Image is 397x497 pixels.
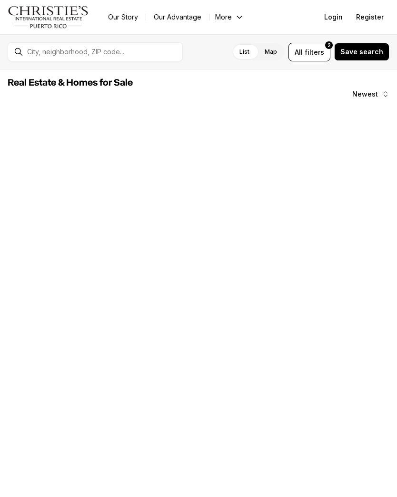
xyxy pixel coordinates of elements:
[232,43,257,60] label: List
[334,43,389,61] button: Save search
[350,8,389,27] button: Register
[318,8,348,27] button: Login
[8,6,89,29] img: logo
[324,13,343,21] span: Login
[100,10,146,24] a: Our Story
[209,10,249,24] button: More
[295,47,303,57] span: All
[305,47,324,57] span: filters
[328,41,331,49] span: 2
[340,48,383,56] span: Save search
[8,78,133,88] span: Real Estate & Homes for Sale
[352,90,378,98] span: Newest
[356,13,384,21] span: Register
[288,43,330,61] button: Allfilters2
[146,10,209,24] a: Our Advantage
[257,43,285,60] label: Map
[347,85,395,104] button: Newest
